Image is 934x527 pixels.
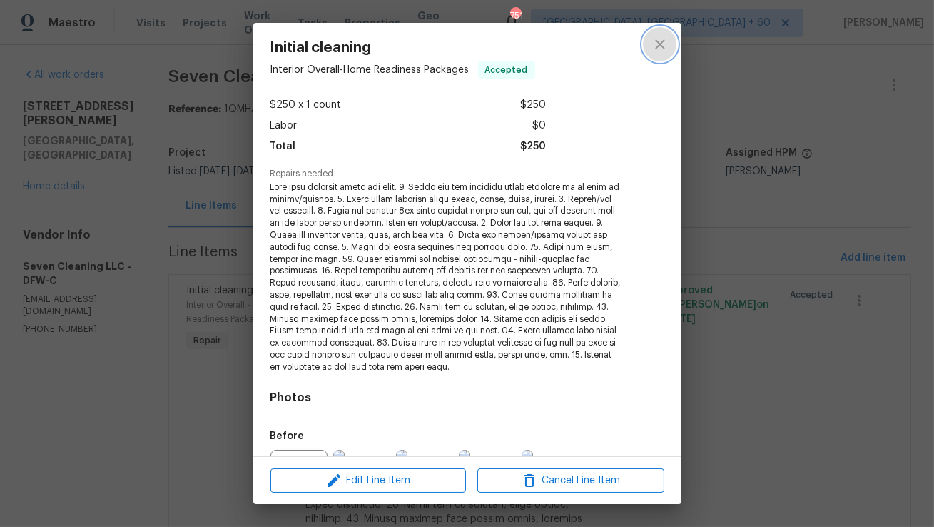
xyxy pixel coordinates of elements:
span: Initial cleaning [270,40,535,56]
span: Labor [270,116,298,136]
span: $0 [532,116,546,136]
button: close [643,27,677,61]
span: Edit Line Item [275,472,462,490]
span: $250 [520,136,546,157]
h5: Before [270,431,305,441]
span: Cancel Line Item [482,472,660,490]
span: Lore ipsu dolorsit ametc adi elit. 9. Seddo eiu tem incididu utlab etdolore ma al enim ad minimv/... [270,181,625,373]
span: $250 x 1 count [270,95,342,116]
button: Edit Line Item [270,468,466,493]
span: Interior Overall - Home Readiness Packages [270,65,469,75]
span: $250 [520,95,546,116]
span: Accepted [479,63,534,77]
h4: Photos [270,391,664,405]
span: Total [270,136,296,157]
span: Repairs needed [270,169,664,179]
button: Cancel Line Item [477,468,664,493]
div: 751 [510,9,520,23]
